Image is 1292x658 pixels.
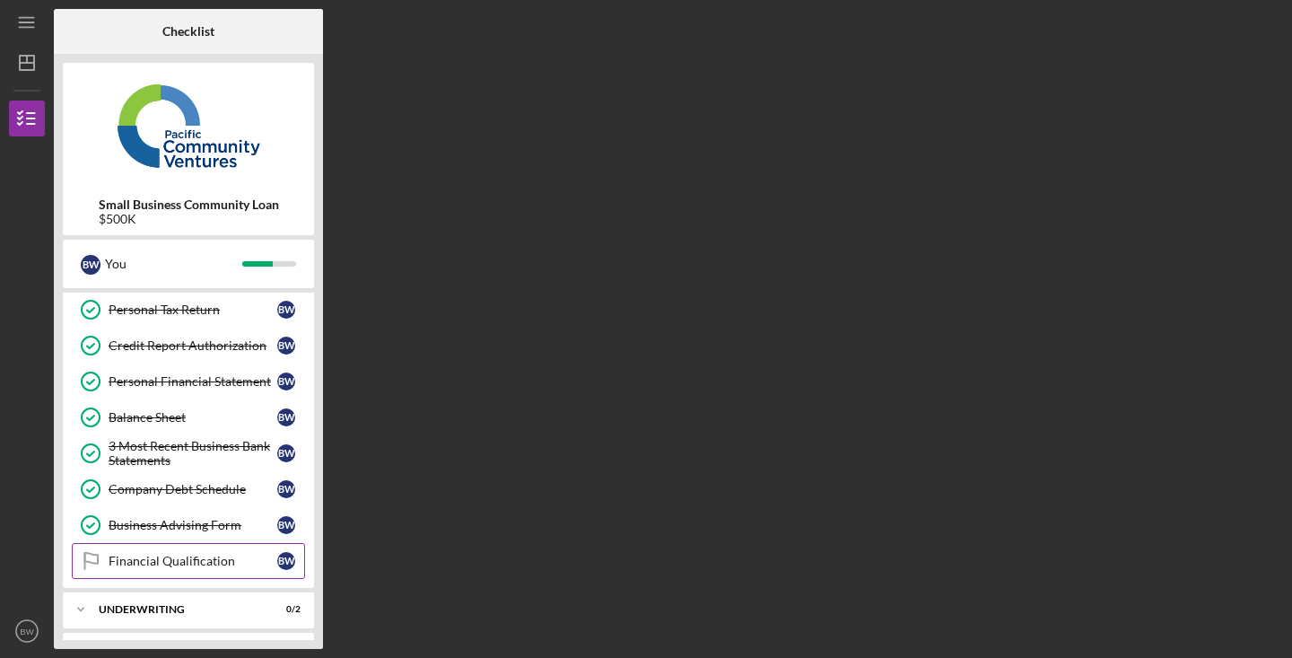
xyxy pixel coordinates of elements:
button: BW [9,613,45,649]
div: B W [81,255,100,275]
div: You [105,249,242,279]
a: Company Debt ScheduleBW [72,471,305,507]
div: Company Debt Schedule [109,482,277,496]
div: Underwriting [99,604,256,615]
div: 0 / 2 [268,604,301,615]
div: B W [277,408,295,426]
div: Financial Qualification [109,554,277,568]
div: Business Advising Form [109,518,277,532]
a: Credit Report AuthorizationBW [72,328,305,364]
text: BW [20,627,34,636]
div: B W [277,301,295,319]
a: 3 Most Recent Business Bank StatementsBW [72,435,305,471]
div: 3 Most Recent Business Bank Statements [109,439,277,468]
a: Personal Tax ReturnBW [72,292,305,328]
div: B W [277,444,295,462]
a: Business Advising FormBW [72,507,305,543]
a: Financial QualificationBW [72,543,305,579]
b: Checklist [162,24,214,39]
div: B W [277,480,295,498]
b: Small Business Community Loan [99,197,279,212]
div: Personal Tax Return [109,303,277,317]
div: B W [277,373,295,390]
div: B W [277,337,295,355]
div: Balance Sheet [109,410,277,425]
div: $500K [99,212,279,226]
img: Product logo [63,72,314,180]
div: B W [277,552,295,570]
div: Credit Report Authorization [109,338,277,353]
div: B W [277,516,295,534]
a: Personal Financial StatementBW [72,364,305,399]
a: Balance SheetBW [72,399,305,435]
div: Personal Financial Statement [109,374,277,389]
